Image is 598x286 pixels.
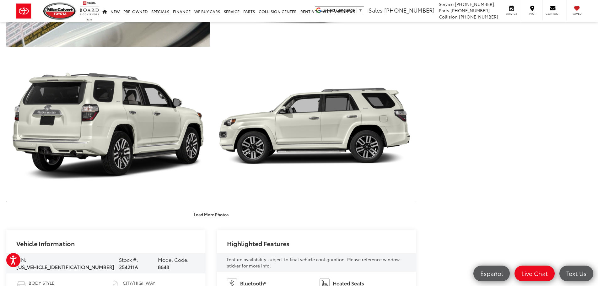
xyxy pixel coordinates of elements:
[4,48,212,204] img: 2017 Toyota 4Runner Limited
[450,7,490,13] span: [PHONE_NUMBER]
[563,269,590,277] span: Text Us
[6,50,210,202] a: Expand Photo 30
[358,8,363,13] span: ▼
[29,280,65,286] span: Body Style
[570,12,584,16] span: Saved
[473,266,510,281] a: Español
[439,13,458,20] span: Collision
[211,48,418,204] img: 2017 Toyota 4Runner Limited
[439,7,449,13] span: Parts
[123,280,155,286] span: City/Highway
[514,266,555,281] a: Live Chat
[16,256,26,263] span: VIN:
[369,6,383,14] span: Sales
[43,3,77,20] img: Mike Calvert Toyota
[459,13,498,20] span: [PHONE_NUMBER]
[439,1,454,7] span: Service
[213,50,416,202] a: Expand Photo 31
[189,209,233,220] button: Load More Photos
[227,240,289,247] h2: Highlighted Features
[525,12,539,16] span: Map
[158,263,169,270] span: 8648
[227,256,400,269] span: Feature availability subject to final vehicle configuration. Please reference window sticker for ...
[16,263,114,270] span: [US_VEHICLE_IDENTIFICATION_NUMBER]
[546,12,560,16] span: Contact
[455,1,494,7] span: [PHONE_NUMBER]
[119,256,138,263] span: Stock #:
[158,256,189,263] span: Model Code:
[16,240,75,247] h2: Vehicle Information
[518,269,551,277] span: Live Chat
[477,269,506,277] span: Español
[504,12,519,16] span: Service
[559,266,593,281] a: Text Us
[119,263,138,270] span: 254211A
[384,6,434,14] span: [PHONE_NUMBER]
